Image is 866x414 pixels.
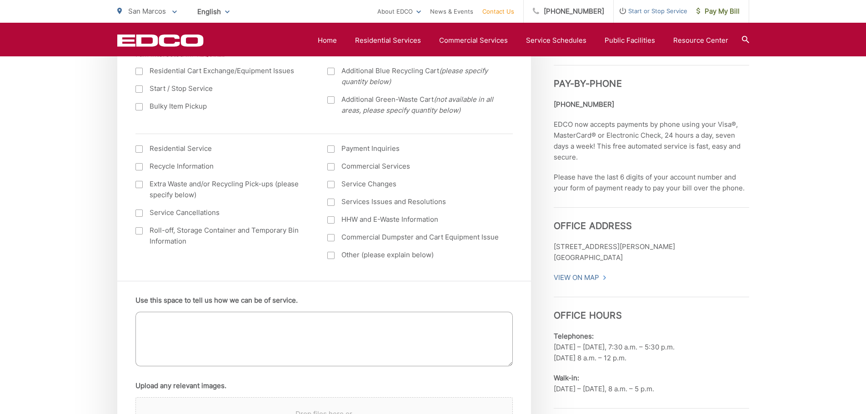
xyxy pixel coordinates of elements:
a: About EDCO [377,6,421,17]
p: Please have the last 6 digits of your account number and your form of payment ready to pay your b... [554,172,749,194]
a: Contact Us [482,6,514,17]
h3: Office Address [554,207,749,231]
span: English [190,4,236,20]
b: Walk-in: [554,374,579,382]
p: [STREET_ADDRESS][PERSON_NAME] [GEOGRAPHIC_DATA] [554,241,749,263]
a: View On Map [554,272,607,283]
a: Residential Services [355,35,421,46]
a: EDCD logo. Return to the homepage. [117,34,204,47]
label: Start / Stop Service [135,83,310,94]
a: News & Events [430,6,473,17]
a: Commercial Services [439,35,508,46]
span: San Marcos [128,7,166,15]
label: Residential Service [135,143,310,154]
label: Payment Inquiries [327,143,501,154]
h3: Office Hours [554,297,749,321]
label: Use this space to tell us how we can be of service. [135,296,298,304]
p: EDCO now accepts payments by phone using your Visa®, MasterCard® or Electronic Check, 24 hours a ... [554,119,749,163]
a: Resource Center [673,35,728,46]
p: [DATE] – [DATE], 7:30 a.m. – 5:30 p.m. [DATE] 8 a.m. – 12 p.m. [554,331,749,364]
label: Commercial Dumpster and Cart Equipment Issue [327,232,501,243]
a: Public Facilities [605,35,655,46]
span: Additional Blue Recycling Cart [341,65,501,87]
label: Residential Cart Exchange/Equipment Issues [135,65,310,76]
strong: [PHONE_NUMBER] [554,100,614,109]
label: Extra Waste and/or Recycling Pick-ups (please specify below) [135,179,310,200]
label: Recycle Information [135,161,310,172]
b: Telephones: [554,332,594,340]
label: Other (please explain below) [327,249,501,260]
a: Service Schedules [526,35,586,46]
label: Upload any relevant images. [135,382,226,390]
p: [DATE] – [DATE], 8 a.m. – 5 p.m. [554,373,749,394]
a: Home [318,35,337,46]
label: Service Changes [327,179,501,190]
label: HHW and E-Waste Information [327,214,501,225]
label: Bulky Item Pickup [135,101,310,112]
label: Service Cancellations [135,207,310,218]
span: Pay My Bill [696,6,740,17]
label: Roll-off, Storage Container and Temporary Bin Information [135,225,310,247]
label: Services Issues and Resolutions [327,196,501,207]
label: Commercial Services [327,161,501,172]
h3: Pay-by-Phone [554,65,749,89]
span: Additional Green-Waste Cart [341,94,501,116]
